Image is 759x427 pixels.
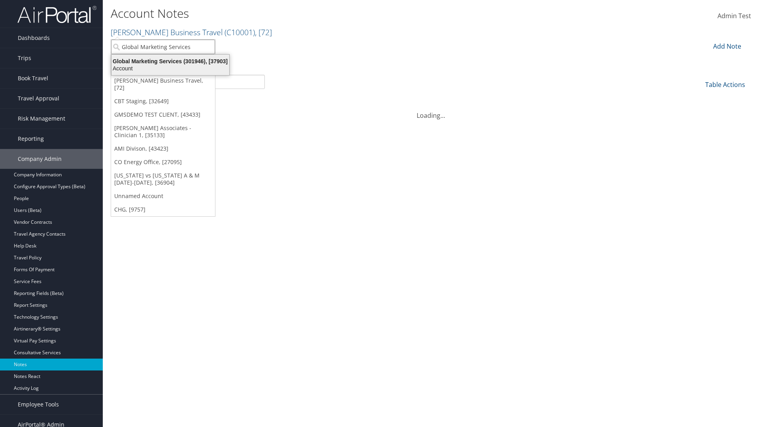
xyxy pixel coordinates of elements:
[18,89,59,108] span: Travel Approval
[255,27,272,38] span: , [ 72 ]
[111,27,272,38] a: [PERSON_NAME] Business Travel
[111,108,215,121] a: GMSDEMO TEST CLIENT, [43433]
[18,109,65,128] span: Risk Management
[111,142,215,155] a: AMI Divison, [43423]
[717,4,751,28] a: Admin Test
[18,68,48,88] span: Book Travel
[111,189,215,203] a: Unnamed Account
[18,395,59,414] span: Employee Tools
[111,101,751,120] div: Loading...
[708,42,745,51] div: Add Note
[705,80,745,89] a: Table Actions
[225,27,255,38] span: ( C10001 )
[111,40,215,54] input: Search Accounts
[107,58,234,65] div: Global Marketing Services (301946), [37903]
[17,5,96,24] img: airportal-logo.png
[717,11,751,20] span: Admin Test
[18,129,44,149] span: Reporting
[111,169,215,189] a: [US_STATE] vs [US_STATE] A & M [DATE]-[DATE], [36904]
[18,48,31,68] span: Trips
[111,121,215,142] a: [PERSON_NAME] Associates - Clinician 1, [35133]
[107,65,234,72] div: Account
[18,28,50,48] span: Dashboards
[111,5,538,22] h1: Account Notes
[111,94,215,108] a: CBT Staging, [32649]
[111,155,215,169] a: CO Energy Office, [27095]
[18,149,62,169] span: Company Admin
[111,203,215,216] a: CHG, [9757]
[111,74,215,94] a: [PERSON_NAME] Business Travel, [72]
